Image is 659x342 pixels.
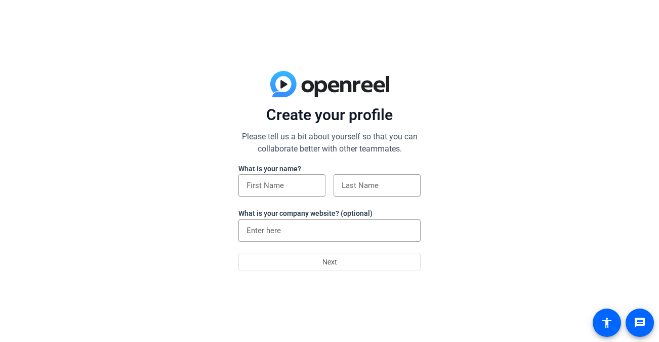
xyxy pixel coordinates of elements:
[238,253,421,271] button: Next
[634,317,646,329] mat-icon: message
[342,179,413,192] input: Last Name
[601,317,613,329] mat-icon: accessibility
[270,71,389,97] img: blue-gradient.svg
[246,179,317,192] input: First Name
[246,224,413,237] input: Enter here
[238,105,421,125] p: Create your profile
[238,131,421,155] p: Please tell us a bit about yourself so that you can collaborate better with other teammates.
[238,165,301,173] label: What is your name?
[238,209,373,217] label: What is your company website? (optional)
[322,252,337,272] span: Next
